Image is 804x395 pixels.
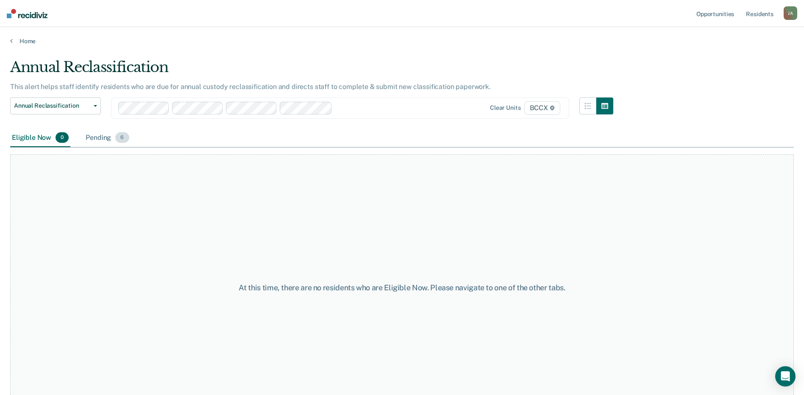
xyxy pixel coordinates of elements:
span: Annual Reclassification [14,102,90,109]
img: Recidiviz [7,9,47,18]
span: BCCX [524,101,560,115]
button: Annual Reclassification [10,97,101,114]
div: Clear units [490,104,521,111]
div: J A [784,6,797,20]
div: Eligible Now0 [10,129,70,147]
div: At this time, there are no residents who are Eligible Now. Please navigate to one of the other tabs. [206,283,598,292]
a: Home [10,37,794,45]
div: Pending6 [84,129,131,147]
span: 6 [115,132,129,143]
span: 0 [56,132,69,143]
button: JA [784,6,797,20]
div: Open Intercom Messenger [775,366,796,387]
div: Annual Reclassification [10,58,613,83]
p: This alert helps staff identify residents who are due for annual custody reclassification and dir... [10,83,491,91]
